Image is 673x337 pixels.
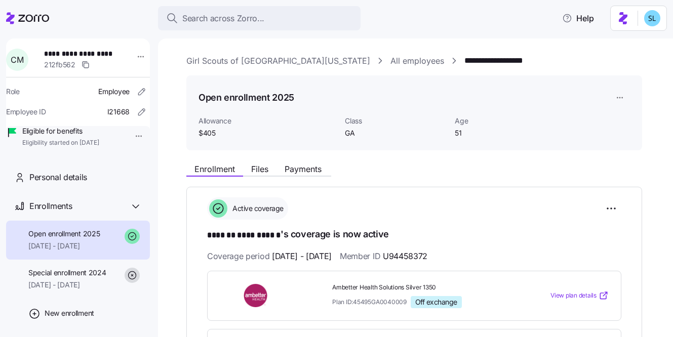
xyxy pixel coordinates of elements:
[220,284,293,307] img: Ambetter
[345,116,447,126] span: Class
[45,308,94,318] span: New enrollment
[345,128,447,138] span: GA
[455,116,557,126] span: Age
[28,229,100,239] span: Open enrollment 2025
[98,87,130,97] span: Employee
[285,165,322,173] span: Payments
[199,116,337,126] span: Allowance
[207,250,332,263] span: Coverage period
[22,139,99,147] span: Eligibility started on [DATE]
[6,87,20,97] span: Role
[6,107,46,117] span: Employee ID
[29,171,87,184] span: Personal details
[550,291,597,301] span: View plan details
[332,283,509,292] span: Ambetter Health Solutions Silver 1350
[550,290,609,301] a: View plan details
[199,128,337,138] span: $405
[644,10,660,26] img: 7c620d928e46699fcfb78cede4daf1d1
[229,203,284,214] span: Active coverage
[251,165,268,173] span: Files
[186,55,370,67] a: Girl Scouts of [GEOGRAPHIC_DATA][US_STATE]
[390,55,444,67] a: All employees
[28,241,100,251] span: [DATE] - [DATE]
[340,250,427,263] span: Member ID
[207,228,621,242] h1: 's coverage is now active
[455,128,557,138] span: 51
[383,250,427,263] span: U94458372
[28,280,106,290] span: [DATE] - [DATE]
[182,12,264,25] span: Search across Zorro...
[29,200,72,213] span: Enrollments
[22,126,99,136] span: Eligible for benefits
[11,56,23,64] span: C M
[272,250,332,263] span: [DATE] - [DATE]
[554,8,602,28] button: Help
[194,165,235,173] span: Enrollment
[562,12,594,24] span: Help
[158,6,361,30] button: Search across Zorro...
[199,91,294,104] h1: Open enrollment 2025
[107,107,130,117] span: I21668
[44,60,75,70] span: 212fb562
[28,268,106,278] span: Special enrollment 2024
[332,298,407,306] span: Plan ID: 45495GA0040009
[415,298,457,307] span: Off exchange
